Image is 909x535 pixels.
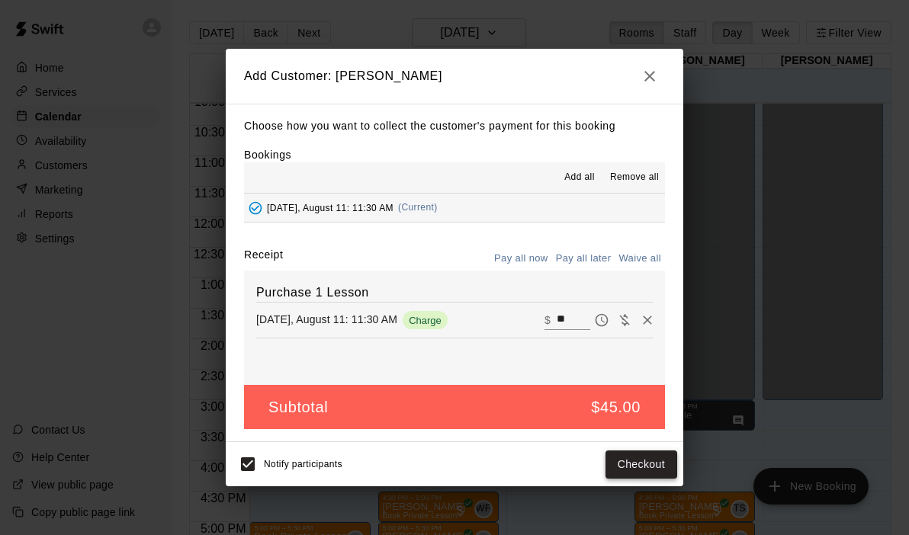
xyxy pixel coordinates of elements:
button: Pay all later [552,247,615,271]
button: Waive all [615,247,665,271]
span: [DATE], August 11: 11:30 AM [267,202,393,213]
label: Bookings [244,149,291,161]
button: Add all [555,165,604,190]
button: Remove [636,309,659,332]
p: [DATE], August 11: 11:30 AM [256,312,397,327]
span: Pay later [590,312,613,325]
span: Add all [564,170,595,185]
button: Remove all [604,165,665,190]
h5: Subtotal [268,397,328,418]
p: $ [544,312,551,328]
h6: Purchase 1 Lesson [256,283,653,303]
h2: Add Customer: [PERSON_NAME] [226,49,683,104]
span: (Current) [398,202,438,213]
span: Waive payment [613,312,636,325]
p: Choose how you want to collect the customer's payment for this booking [244,117,665,136]
span: Remove all [610,170,659,185]
button: Checkout [605,450,677,479]
label: Receipt [244,247,283,271]
span: Charge [403,315,448,326]
h5: $45.00 [591,397,641,418]
button: Added - Collect Payment[DATE], August 11: 11:30 AM(Current) [244,194,665,222]
span: Notify participants [264,460,342,470]
button: Added - Collect Payment [244,197,267,219]
button: Pay all now [490,247,552,271]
